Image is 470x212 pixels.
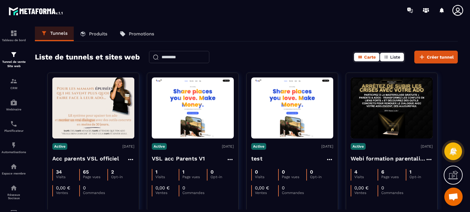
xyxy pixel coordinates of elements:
button: Carte [354,53,379,61]
a: formationformationCRM [2,73,26,94]
p: 1 [182,169,185,175]
a: formationformationTableau de bord [2,25,26,46]
img: image [152,79,234,137]
img: automations [10,163,17,170]
p: [DATE] [122,144,134,149]
p: Ventes [354,191,378,195]
img: social-network [10,184,17,192]
h4: VSL acc Parents V1 [152,154,205,163]
p: 0 [282,185,285,191]
p: 0,00 € [56,185,70,191]
span: Créer tunnel [427,54,454,60]
p: Visits [155,175,179,179]
p: [DATE] [421,144,433,149]
p: 0 [83,185,86,191]
p: 0,00 € [155,185,170,191]
p: Opt-in [111,175,134,179]
p: Ventes [255,191,278,195]
p: Webinaire [2,108,26,111]
img: automations [10,99,17,106]
p: 0 [211,169,214,175]
a: automationsautomationsWebinaire [2,94,26,116]
button: Liste [380,53,404,61]
p: Page vues [381,175,405,179]
p: CRM [2,86,26,90]
p: Promotions [129,31,154,37]
p: 0,00 € [354,185,369,191]
p: 0 [255,169,258,175]
p: 0,00 € [255,185,269,191]
p: [DATE] [321,144,333,149]
a: schedulerschedulerPlanificateur [2,116,26,137]
img: scheduler [10,120,17,128]
span: Carte [364,55,376,59]
p: 65 [83,169,89,175]
p: Active [52,143,67,150]
img: formation [10,30,17,37]
p: 1 [409,169,412,175]
img: image [351,77,433,138]
p: Page vues [282,175,306,179]
p: Tableau de bord [2,38,26,42]
p: Ventes [56,191,79,195]
p: 4 [354,169,357,175]
p: Automatisations [2,150,26,154]
p: Réseaux Sociaux [2,193,26,200]
h4: Acc parents VSL officiel [52,154,119,163]
p: 34 [56,169,62,175]
p: Active [251,143,266,150]
p: [DATE] [222,144,234,149]
p: 2 [111,169,114,175]
p: 0 [310,169,313,175]
p: Espace membre [2,172,26,175]
img: formation [10,77,17,85]
a: Produits [74,27,114,41]
p: 0 [182,185,185,191]
a: automationsautomationsAutomatisations [2,137,26,158]
p: Active [152,143,167,150]
img: formation [10,51,17,58]
p: 6 [381,169,384,175]
div: Ouvrir le chat [444,188,463,206]
p: Visits [354,175,378,179]
p: Page vues [182,175,207,179]
a: Tunnels [35,27,74,41]
p: Visits [56,175,79,179]
h4: Webi formation parentalité [351,154,425,163]
p: 0 [381,185,384,191]
p: Planificateur [2,129,26,132]
p: 1 [155,169,158,175]
h4: test [251,154,263,163]
p: Commandes [381,191,405,195]
img: image [52,77,134,138]
p: Ventes [155,191,179,195]
p: Commandes [182,191,206,195]
img: logo [9,5,64,16]
p: Commandes [282,191,305,195]
a: social-networksocial-networkRéseaux Sociaux [2,180,26,204]
p: Tunnel de vente Site web [2,60,26,68]
img: automations [10,142,17,149]
p: Opt-in [409,175,433,179]
p: 0 [282,169,285,175]
p: Commandes [83,191,106,195]
p: Tunnels [50,31,68,36]
p: Opt-in [310,175,333,179]
p: Opt-in [211,175,234,179]
a: automationsautomationsEspace membre [2,158,26,180]
p: Active [351,143,366,150]
p: Produits [89,31,107,37]
p: Page vues [83,175,107,179]
button: Créer tunnel [414,51,458,63]
a: formationformationTunnel de vente Site web [2,46,26,73]
span: Liste [390,55,400,59]
a: Promotions [114,27,160,41]
img: image [251,79,333,137]
h2: Liste de tunnels et sites web [35,51,140,63]
p: Visits [255,175,278,179]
